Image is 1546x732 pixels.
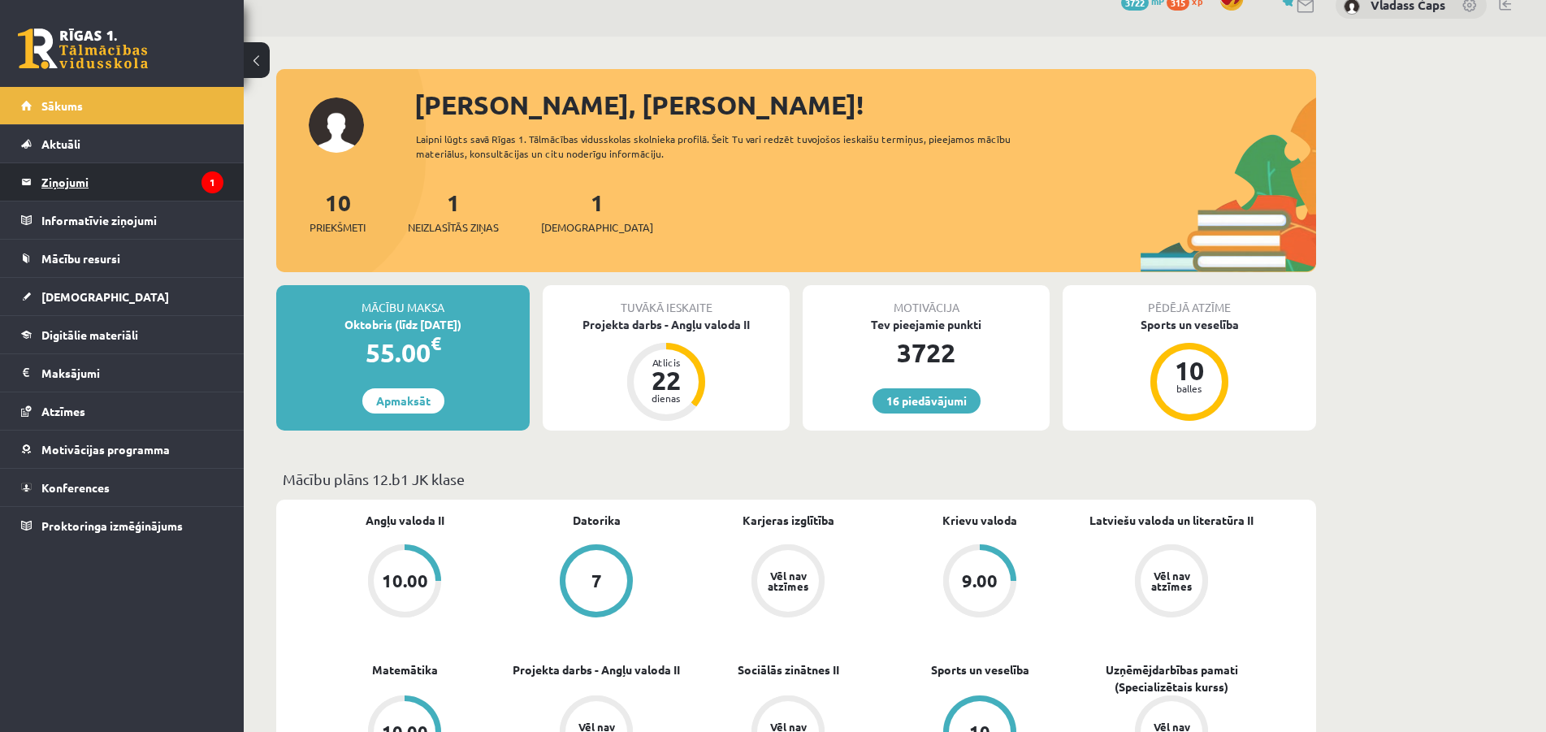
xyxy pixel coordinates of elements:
div: Vēl nav atzīmes [1149,570,1194,591]
a: Apmaksāt [362,388,444,414]
legend: Ziņojumi [41,163,223,201]
a: Sports un veselība [931,661,1029,678]
div: 55.00 [276,333,530,372]
div: Mācību maksa [276,285,530,316]
div: 7 [591,572,602,590]
a: Vēl nav atzīmes [1076,544,1267,621]
a: Proktoringa izmēģinājums [21,507,223,544]
span: Motivācijas programma [41,442,170,457]
a: Uzņēmējdarbības pamati (Specializētais kurss) [1076,661,1267,695]
a: Projekta darbs - Angļu valoda II Atlicis 22 dienas [543,316,790,423]
a: Maksājumi [21,354,223,392]
a: Sākums [21,87,223,124]
div: Vēl nav atzīmes [765,570,811,591]
a: Ziņojumi1 [21,163,223,201]
a: Krievu valoda [942,512,1017,529]
a: Motivācijas programma [21,431,223,468]
div: balles [1165,383,1214,393]
div: 22 [642,367,691,393]
div: dienas [642,393,691,403]
span: Proktoringa izmēģinājums [41,518,183,533]
span: Aktuāli [41,136,80,151]
span: Digitālie materiāli [41,327,138,342]
div: Projekta darbs - Angļu valoda II [543,316,790,333]
div: Oktobris (līdz [DATE]) [276,316,530,333]
a: Latviešu valoda un literatūra II [1089,512,1254,529]
span: Mācību resursi [41,251,120,266]
a: Matemātika [372,661,438,678]
a: Angļu valoda II [366,512,444,529]
a: Konferences [21,469,223,506]
a: Vēl nav atzīmes [692,544,884,621]
a: Rīgas 1. Tālmācības vidusskola [18,28,148,69]
div: 10 [1165,357,1214,383]
a: 1Neizlasītās ziņas [408,188,499,236]
a: Informatīvie ziņojumi [21,201,223,239]
span: Konferences [41,480,110,495]
a: Sociālās zinātnes II [738,661,839,678]
legend: Informatīvie ziņojumi [41,201,223,239]
span: Neizlasītās ziņas [408,219,499,236]
a: 10.00 [309,544,500,621]
a: Mācību resursi [21,240,223,277]
a: Sports un veselība 10 balles [1063,316,1316,423]
div: 10.00 [382,572,428,590]
a: Karjeras izglītība [743,512,834,529]
a: 7 [500,544,692,621]
span: € [431,331,441,355]
span: Priekšmeti [310,219,366,236]
a: 16 piedāvājumi [873,388,981,414]
div: Motivācija [803,285,1050,316]
i: 1 [201,171,223,193]
span: [DEMOGRAPHIC_DATA] [41,289,169,304]
p: Mācību plāns 12.b1 JK klase [283,468,1310,490]
div: Tev pieejamie punkti [803,316,1050,333]
a: Projekta darbs - Angļu valoda II [513,661,680,678]
div: [PERSON_NAME], [PERSON_NAME]! [414,85,1316,124]
div: Sports un veselība [1063,316,1316,333]
span: Atzīmes [41,404,85,418]
a: 10Priekšmeti [310,188,366,236]
span: [DEMOGRAPHIC_DATA] [541,219,653,236]
a: Digitālie materiāli [21,316,223,353]
a: [DEMOGRAPHIC_DATA] [21,278,223,315]
a: 9.00 [884,544,1076,621]
a: Atzīmes [21,392,223,430]
div: Pēdējā atzīme [1063,285,1316,316]
div: Laipni lūgts savā Rīgas 1. Tālmācības vidusskolas skolnieka profilā. Šeit Tu vari redzēt tuvojošo... [416,132,1040,161]
div: Tuvākā ieskaite [543,285,790,316]
div: Atlicis [642,357,691,367]
a: Datorika [573,512,621,529]
div: 9.00 [962,572,998,590]
div: 3722 [803,333,1050,372]
span: Sākums [41,98,83,113]
a: 1[DEMOGRAPHIC_DATA] [541,188,653,236]
legend: Maksājumi [41,354,223,392]
a: Aktuāli [21,125,223,162]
